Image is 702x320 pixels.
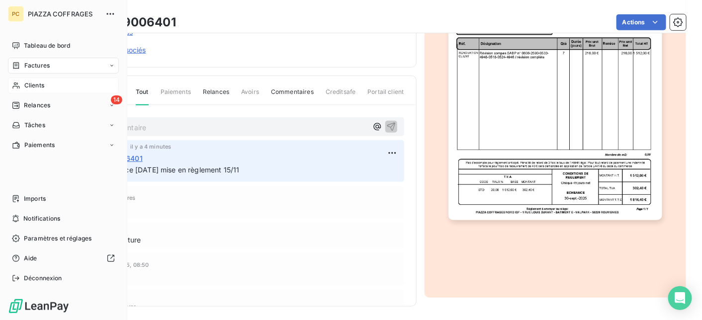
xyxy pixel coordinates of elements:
[668,286,692,310] div: Open Intercom Messenger
[367,87,404,104] span: Portail client
[111,95,122,104] span: 14
[271,87,314,104] span: Commentaires
[24,101,50,110] span: Relances
[24,61,50,70] span: Factures
[24,274,62,283] span: Déconnexion
[24,41,70,50] span: Tableau de bord
[130,144,171,150] span: il y a 4 minutes
[24,254,37,263] span: Aide
[23,214,60,223] span: Notifications
[8,298,70,314] img: Logo LeanPay
[203,87,229,104] span: Relances
[616,14,666,30] button: Actions
[66,165,240,174] span: facture renvoyée ce [DATE] mise en règlement 15/11
[241,87,259,104] span: Avoirs
[93,13,176,31] h3: F2559006401
[136,87,149,105] span: Tout
[326,87,356,104] span: Creditsafe
[28,10,99,18] span: PIAZZA COFFRAGES
[24,121,45,130] span: Tâches
[8,6,24,22] div: PC
[24,81,44,90] span: Clients
[161,87,191,104] span: Paiements
[24,194,46,203] span: Imports
[24,141,55,150] span: Paiements
[8,250,119,266] a: Aide
[24,234,91,243] span: Paramètres et réglages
